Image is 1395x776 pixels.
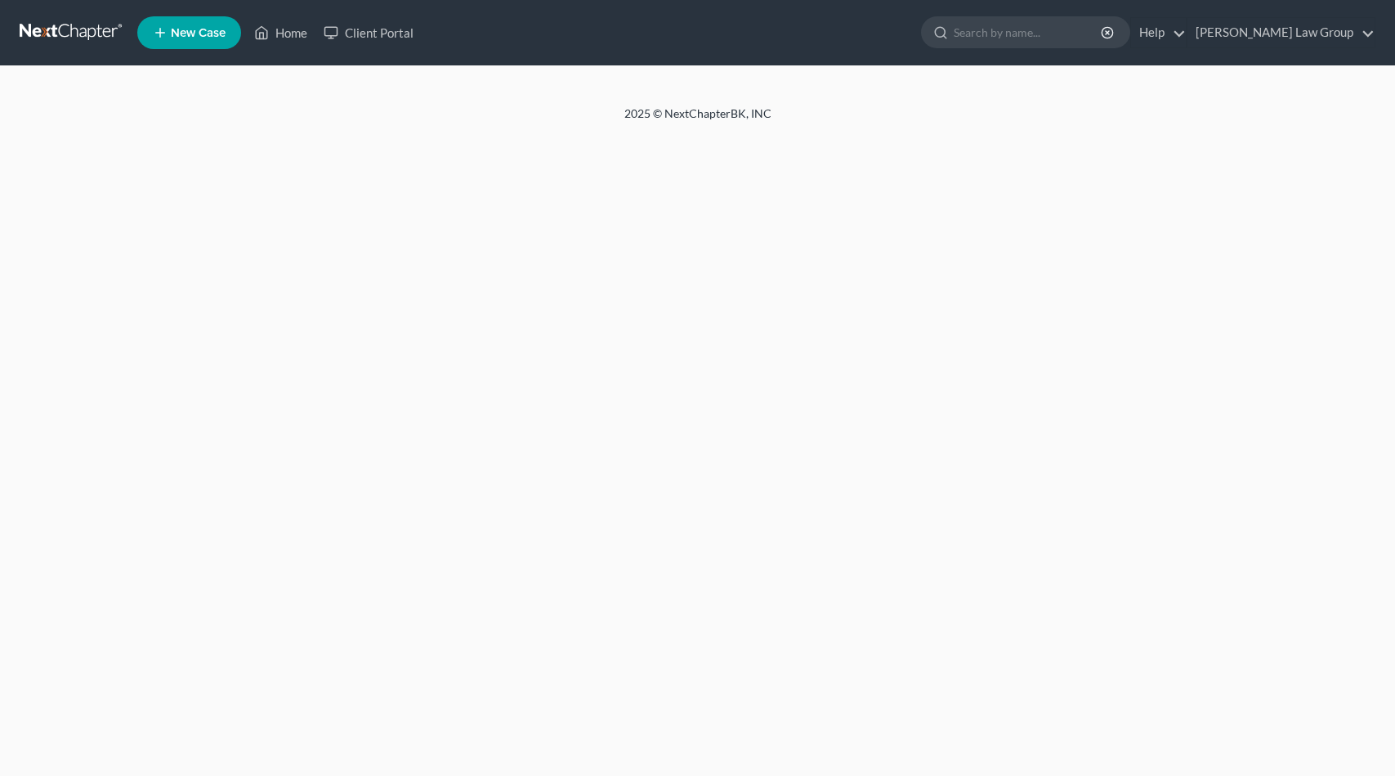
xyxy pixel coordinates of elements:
a: Help [1131,18,1186,47]
div: 2025 © NextChapterBK, INC [232,105,1164,135]
a: Home [246,18,315,47]
input: Search by name... [954,17,1103,47]
span: New Case [171,27,226,39]
a: Client Portal [315,18,422,47]
a: [PERSON_NAME] Law Group [1187,18,1375,47]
